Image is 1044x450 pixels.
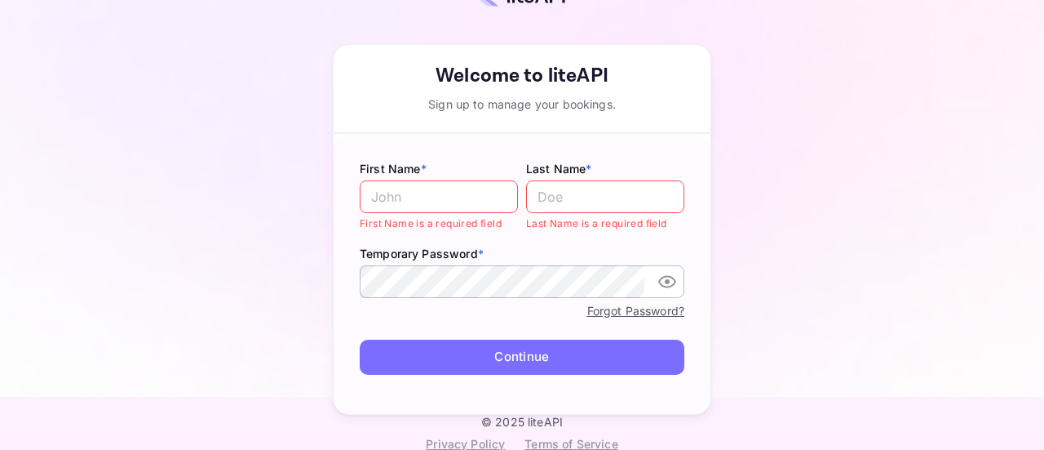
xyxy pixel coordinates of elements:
button: toggle password visibility [651,265,683,298]
button: Continue [360,340,684,375]
p: First Name is a required field [360,216,507,232]
input: Doe [526,180,684,213]
label: Temporary Password [360,245,684,262]
p: Last Name is a required field [526,216,673,232]
input: John [360,180,518,213]
label: Last Name [526,160,684,177]
a: Forgot Password? [587,301,684,320]
div: Sign up to manage your bookings. [334,96,710,113]
div: Welcome to liteAPI [334,61,710,91]
a: Forgot Password? [587,304,684,318]
p: © 2025 liteAPI [481,415,563,429]
label: First Name [360,160,518,177]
